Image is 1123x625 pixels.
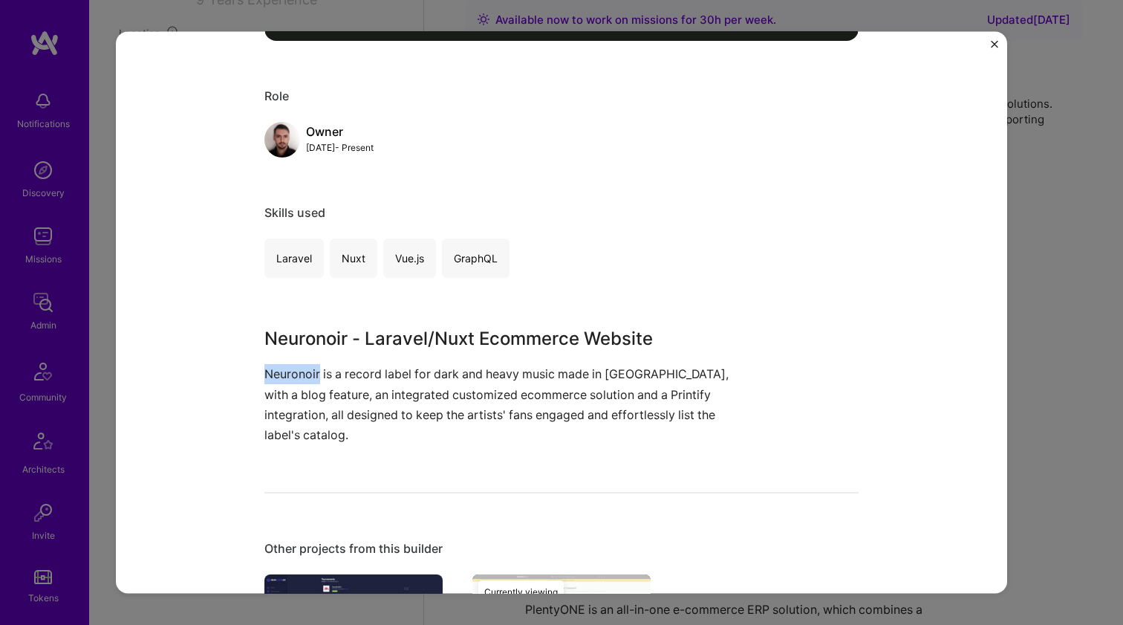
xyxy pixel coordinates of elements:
[991,40,998,56] button: Close
[383,239,436,278] div: Vue.js
[306,140,374,155] div: [DATE] - Present
[264,239,324,278] div: Laravel
[264,205,859,221] div: Skills used
[306,124,374,140] div: Owner
[442,239,510,278] div: GraphQL
[264,541,859,557] div: Other projects from this builder
[478,580,564,604] div: Currently viewing
[264,88,859,104] div: Role
[264,364,747,445] p: Neuronoir is a record label for dark and heavy music made in [GEOGRAPHIC_DATA], with a blog featu...
[330,239,377,278] div: Nuxt
[264,326,747,352] h3: Neuronoir - Laravel/Nuxt Ecommerce Website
